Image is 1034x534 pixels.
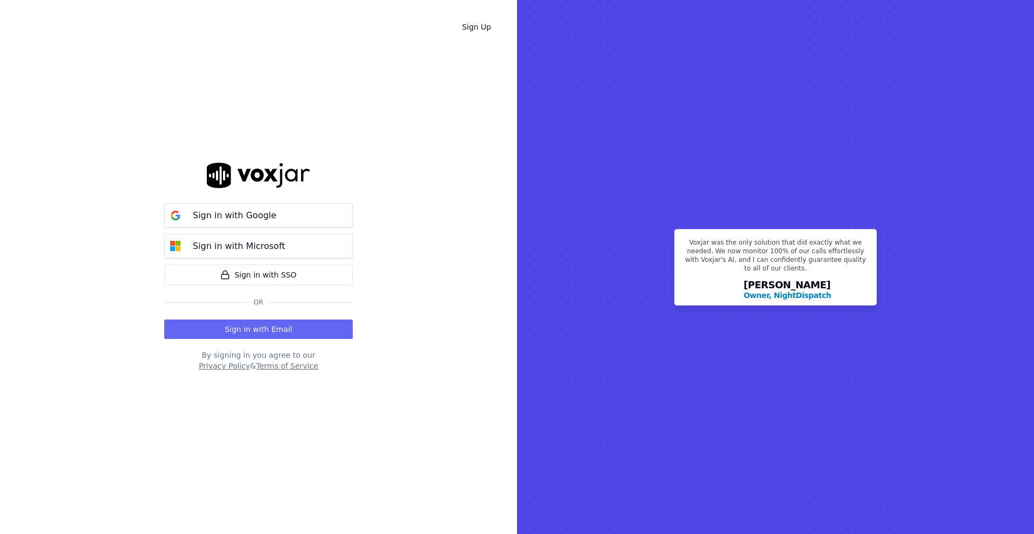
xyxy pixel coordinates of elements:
button: Terms of Service [256,360,318,371]
p: Sign in with Google [193,209,276,222]
button: Sign in with Microsoft [164,234,353,258]
button: Privacy Policy [199,360,250,371]
button: Sign in with Google [164,203,353,227]
div: [PERSON_NAME] [744,280,832,301]
p: Owner, NightDispatch [744,290,832,301]
span: Or [249,298,268,307]
a: Sign Up [453,17,500,37]
button: Sign in with Email [164,320,353,339]
a: Sign in with SSO [164,265,353,285]
p: Voxjar was the only solution that did exactly what we needed. We now monitor 100% of our calls ef... [681,238,870,277]
img: google Sign in button [165,205,186,226]
img: microsoft Sign in button [165,235,186,257]
img: logo [207,163,310,188]
div: By signing in you agree to our & [164,350,353,371]
p: Sign in with Microsoft [193,240,285,253]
